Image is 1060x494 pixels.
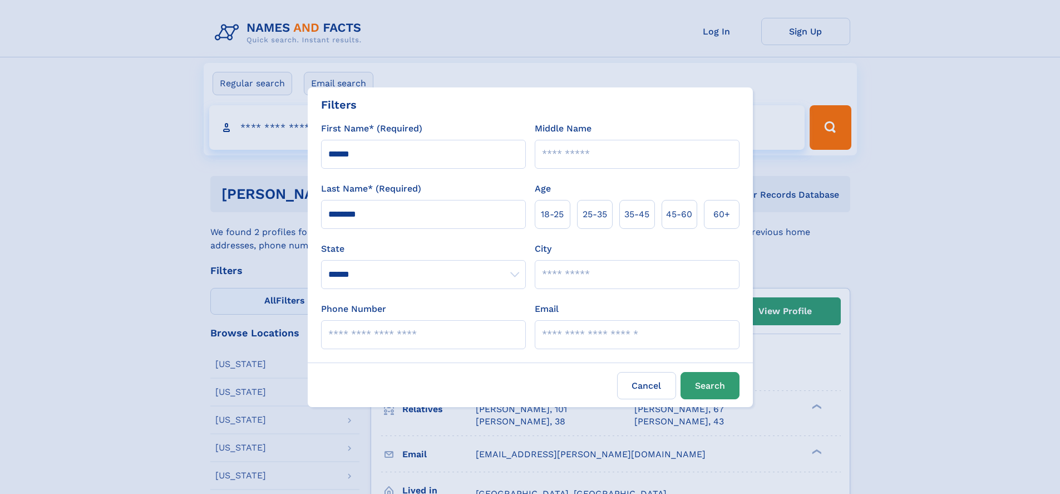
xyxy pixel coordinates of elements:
[666,208,692,221] span: 45‑60
[624,208,649,221] span: 35‑45
[535,242,551,256] label: City
[535,182,551,195] label: Age
[321,96,357,113] div: Filters
[321,242,526,256] label: State
[617,372,676,399] label: Cancel
[681,372,739,399] button: Search
[321,122,422,135] label: First Name* (Required)
[541,208,564,221] span: 18‑25
[321,302,386,316] label: Phone Number
[321,182,421,195] label: Last Name* (Required)
[583,208,607,221] span: 25‑35
[535,302,559,316] label: Email
[713,208,730,221] span: 60+
[535,122,591,135] label: Middle Name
